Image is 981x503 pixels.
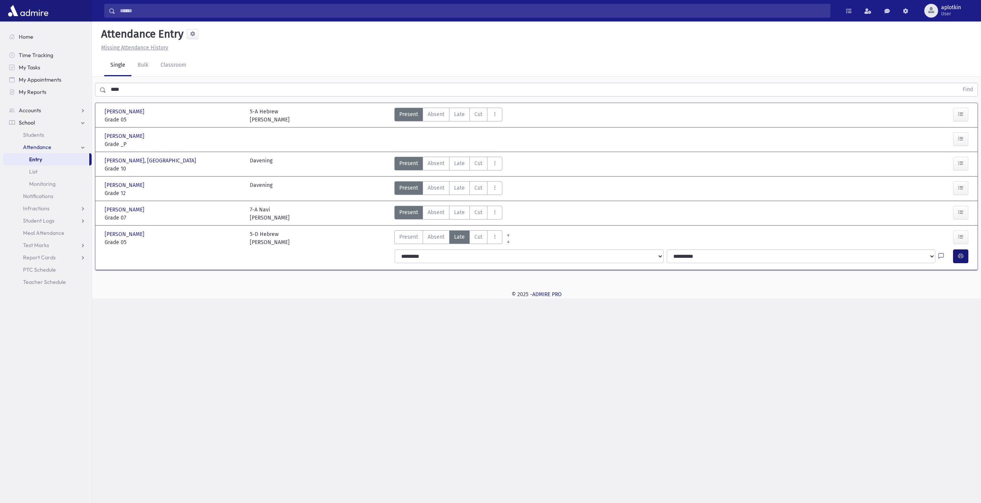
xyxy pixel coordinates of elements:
span: Test Marks [23,242,49,249]
div: 5-D Hebrew [PERSON_NAME] [250,230,290,246]
span: [PERSON_NAME] [105,132,146,140]
span: [PERSON_NAME] [105,108,146,116]
span: [PERSON_NAME], [GEOGRAPHIC_DATA] [105,157,198,165]
span: [PERSON_NAME] [105,230,146,238]
button: Find [958,83,978,96]
span: Present [399,184,418,192]
a: Report Cards [3,251,92,264]
a: School [3,116,92,129]
span: Absent [428,159,445,167]
div: 7-A Navi [PERSON_NAME] [250,206,290,222]
a: My Appointments [3,74,92,86]
span: Accounts [19,107,41,114]
u: Missing Attendance History [101,44,168,51]
span: [PERSON_NAME] [105,206,146,214]
a: Missing Attendance History [98,44,168,51]
span: Time Tracking [19,52,53,59]
span: Grade 12 [105,189,242,197]
span: Grade 07 [105,214,242,222]
span: Monitoring [29,180,56,187]
span: Cut [474,159,482,167]
span: Grade 05 [105,238,242,246]
span: Present [399,110,418,118]
span: Grade 10 [105,165,242,173]
span: Attendance [23,144,51,151]
span: List [29,168,38,175]
span: Late [454,159,465,167]
span: Home [19,33,33,40]
a: Meal Attendance [3,227,92,239]
div: AttTypes [394,206,502,222]
span: My Tasks [19,64,40,71]
span: Late [454,110,465,118]
span: PTC Schedule [23,266,56,273]
a: My Reports [3,86,92,98]
span: Present [399,159,418,167]
div: © 2025 - [104,290,969,298]
span: Students [23,131,44,138]
a: Classroom [154,55,192,76]
span: Meal Attendance [23,229,64,236]
h5: Attendance Entry [98,28,184,41]
span: [PERSON_NAME] [105,181,146,189]
a: My Tasks [3,61,92,74]
div: 5-A Hebrew [PERSON_NAME] [250,108,290,124]
a: Monitoring [3,178,92,190]
a: Students [3,129,92,141]
span: School [19,119,35,126]
a: Attendance [3,141,92,153]
div: AttTypes [394,108,502,124]
span: Notifications [23,193,53,200]
span: Late [454,184,465,192]
a: List [3,165,92,178]
div: Davening [250,181,272,197]
a: PTC Schedule [3,264,92,276]
a: Teacher Schedule [3,276,92,288]
span: Student Logs [23,217,54,224]
div: AttTypes [394,181,502,197]
span: Absent [428,233,445,241]
a: Time Tracking [3,49,92,61]
a: Infractions [3,202,92,215]
a: Home [3,31,92,43]
div: AttTypes [394,157,502,173]
span: Absent [428,208,445,216]
span: Report Cards [23,254,56,261]
span: Present [399,208,418,216]
span: Late [454,208,465,216]
span: Grade 05 [105,116,242,124]
a: Notifications [3,190,92,202]
a: Test Marks [3,239,92,251]
span: Present [399,233,418,241]
a: Single [104,55,131,76]
span: Absent [428,184,445,192]
span: Teacher Schedule [23,279,66,285]
span: Absent [428,110,445,118]
span: Entry [29,156,42,163]
span: Infractions [23,205,49,212]
span: My Reports [19,88,46,95]
a: Student Logs [3,215,92,227]
a: Bulk [131,55,154,76]
a: Entry [3,153,89,165]
span: My Appointments [19,76,61,83]
span: User [941,11,961,17]
a: ADMIRE PRO [532,291,562,298]
span: aplotkin [941,5,961,11]
span: Cut [474,208,482,216]
div: AttTypes [394,230,502,246]
input: Search [115,4,830,18]
a: Accounts [3,104,92,116]
img: AdmirePro [6,3,50,18]
span: Cut [474,110,482,118]
span: Grade _P [105,140,242,148]
div: Davening [250,157,272,173]
span: Late [454,233,465,241]
span: Cut [474,233,482,241]
span: Cut [474,184,482,192]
